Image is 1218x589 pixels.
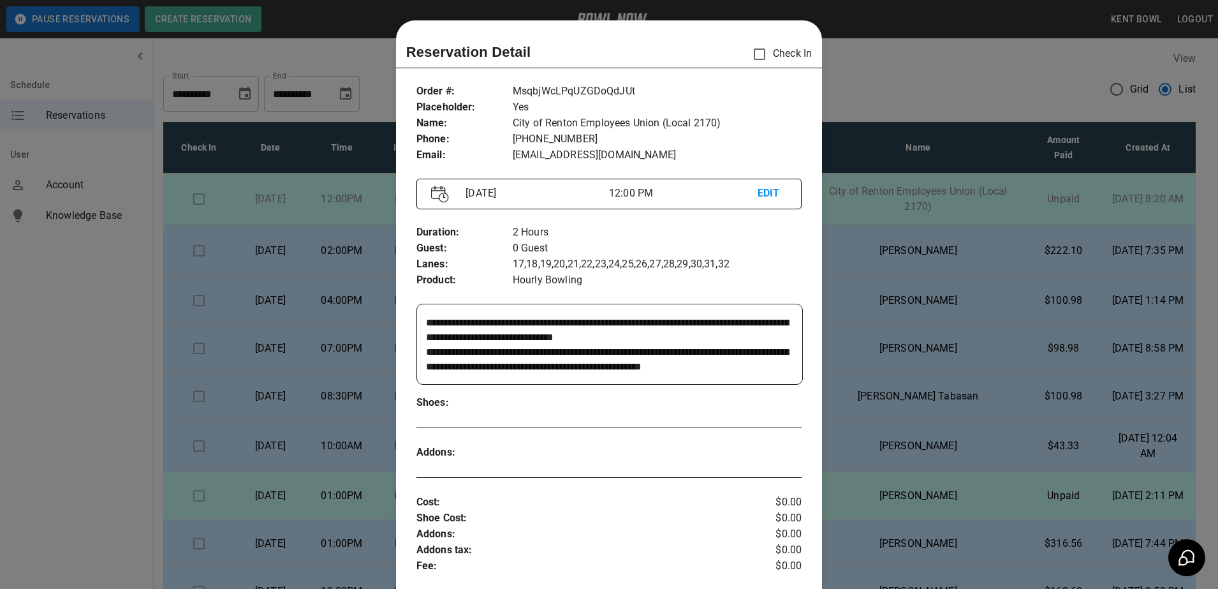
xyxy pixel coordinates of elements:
p: City of Renton Employees Union (Local 2170) [513,116,802,131]
p: [PHONE_NUMBER] [513,131,802,147]
p: Addons : [416,526,738,542]
p: Check In [746,41,812,68]
p: $0.00 [738,526,802,542]
p: Yes [513,100,802,116]
p: Addons : [416,445,513,461]
p: MsqbjWcLPqUZGDoQdJUt [513,84,802,100]
p: Placeholder : [416,100,513,116]
p: 0 Guest [513,241,802,257]
p: Order # : [416,84,513,100]
p: Phone : [416,131,513,147]
p: 12:00 PM [609,186,758,201]
p: Email : [416,147,513,163]
p: $0.00 [738,495,802,511]
p: $0.00 [738,542,802,558]
img: Vector [431,186,449,203]
p: [DATE] [460,186,609,201]
p: Lanes : [416,257,513,272]
p: Fee : [416,558,738,574]
p: Duration : [416,225,513,241]
p: EDIT [758,186,788,202]
p: Shoe Cost : [416,511,738,526]
p: Shoes : [416,395,513,411]
p: 2 Hours [513,225,802,241]
p: Hourly Bowling [513,272,802,288]
p: Reservation Detail [406,41,531,63]
p: Addons tax : [416,542,738,558]
p: $0.00 [738,511,802,526]
p: $0.00 [738,558,802,574]
p: [EMAIL_ADDRESS][DOMAIN_NAME] [513,147,802,163]
p: 17,18,19,20,21,22,23,24,25,26,27,28,29,30,31,32 [513,257,802,272]
p: Product : [416,272,513,288]
p: Name : [416,116,513,131]
p: Cost : [416,495,738,511]
p: Guest : [416,241,513,257]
